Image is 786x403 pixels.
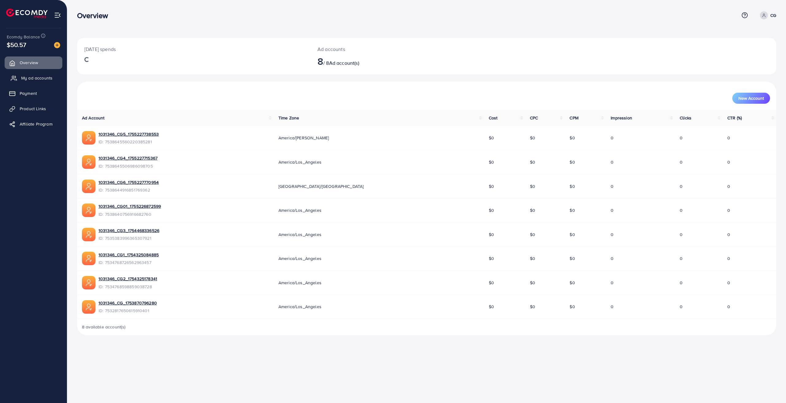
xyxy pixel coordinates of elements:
a: Overview [5,56,62,69]
span: Ad account(s) [329,60,359,66]
span: 0 [611,135,613,141]
a: 1031346_CG4_1755227715367 [99,155,158,161]
span: 0 [680,135,683,141]
span: $0 [570,207,575,213]
span: Cost [489,115,498,121]
span: 0 [680,304,683,310]
span: $0 [570,231,575,238]
p: Ad accounts [317,45,477,53]
span: 0 [680,255,683,262]
a: 1031346_CG1_1754325084885 [99,252,159,258]
span: ID: 7532817650615910401 [99,308,157,314]
span: 0 [727,207,730,213]
span: 0 [727,304,730,310]
span: $0 [489,280,494,286]
img: ic-ads-acc.e4c84228.svg [82,180,95,193]
span: Impression [611,115,632,121]
span: $0 [530,183,535,189]
span: 0 [727,280,730,286]
span: $0 [530,280,535,286]
span: ID: 7538645560220385281 [99,139,159,145]
span: $0 [530,231,535,238]
a: Affiliate Program [5,118,62,130]
span: America/Los_Angeles [278,159,321,165]
span: Ecomdy Balance [7,34,40,40]
span: $0 [570,280,575,286]
a: Product Links [5,103,62,115]
span: CTR (%) [727,115,742,121]
span: $0 [489,183,494,189]
span: 0 [727,255,730,262]
img: ic-ads-acc.e4c84228.svg [82,203,95,217]
span: Clicks [680,115,691,121]
a: 1031346_CG01_1755226872599 [99,203,161,209]
span: $50.57 [7,40,26,49]
span: New Account [738,96,764,100]
img: ic-ads-acc.e4c84228.svg [82,252,95,265]
span: CPC [530,115,538,121]
img: ic-ads-acc.e4c84228.svg [82,228,95,241]
span: 0 [680,183,683,189]
span: Overview [20,60,38,66]
span: 0 [611,231,613,238]
span: $0 [570,304,575,310]
img: logo [6,9,48,18]
span: $0 [570,135,575,141]
span: 0 [727,159,730,165]
span: 8 [317,54,323,68]
span: 0 [727,183,730,189]
span: 0 [611,159,613,165]
span: America/Los_Angeles [278,231,321,238]
span: America/[PERSON_NAME] [278,135,329,141]
button: New Account [732,93,770,104]
span: 8 available account(s) [82,324,126,330]
img: image [54,42,60,48]
span: [GEOGRAPHIC_DATA]/[GEOGRAPHIC_DATA] [278,183,364,189]
span: Product Links [20,106,46,112]
a: CG [757,11,776,19]
span: 0 [611,207,613,213]
span: $0 [530,135,535,141]
span: America/Los_Angeles [278,207,321,213]
span: Time Zone [278,115,299,121]
span: 0 [680,159,683,165]
span: $0 [489,159,494,165]
a: My ad accounts [5,72,62,84]
span: 0 [611,280,613,286]
span: $0 [489,231,494,238]
a: 1031346_CG5_1755227738553 [99,131,159,137]
span: $0 [489,304,494,310]
span: 0 [680,280,683,286]
span: Ad Account [82,115,105,121]
span: $0 [489,255,494,262]
img: ic-ads-acc.e4c84228.svg [82,131,95,145]
span: 0 [680,231,683,238]
img: menu [54,12,61,19]
p: [DATE] spends [84,45,303,53]
a: Payment [5,87,62,99]
span: ID: 7535383996365307921 [99,235,159,241]
span: My ad accounts [21,75,53,81]
span: America/Los_Angeles [278,280,321,286]
img: ic-ads-acc.e4c84228.svg [82,300,95,314]
span: 0 [727,231,730,238]
span: ID: 7538644916851769362 [99,187,159,193]
span: ID: 7534768726562963457 [99,259,159,265]
span: CPM [570,115,578,121]
span: $0 [530,207,535,213]
span: 0 [611,183,613,189]
span: 0 [611,304,613,310]
span: Payment [20,90,37,96]
span: $0 [489,135,494,141]
h2: / 8 [317,55,477,67]
span: $0 [530,159,535,165]
span: ID: 7538640756916682760 [99,211,161,217]
a: 1031346_CG6_1755227770954 [99,179,159,185]
span: $0 [530,255,535,262]
span: America/Los_Angeles [278,255,321,262]
span: Affiliate Program [20,121,53,127]
span: America/Los_Angeles [278,304,321,310]
span: ID: 7534768598859038728 [99,284,157,290]
a: 1031346_CG2_1754325178341 [99,276,157,282]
